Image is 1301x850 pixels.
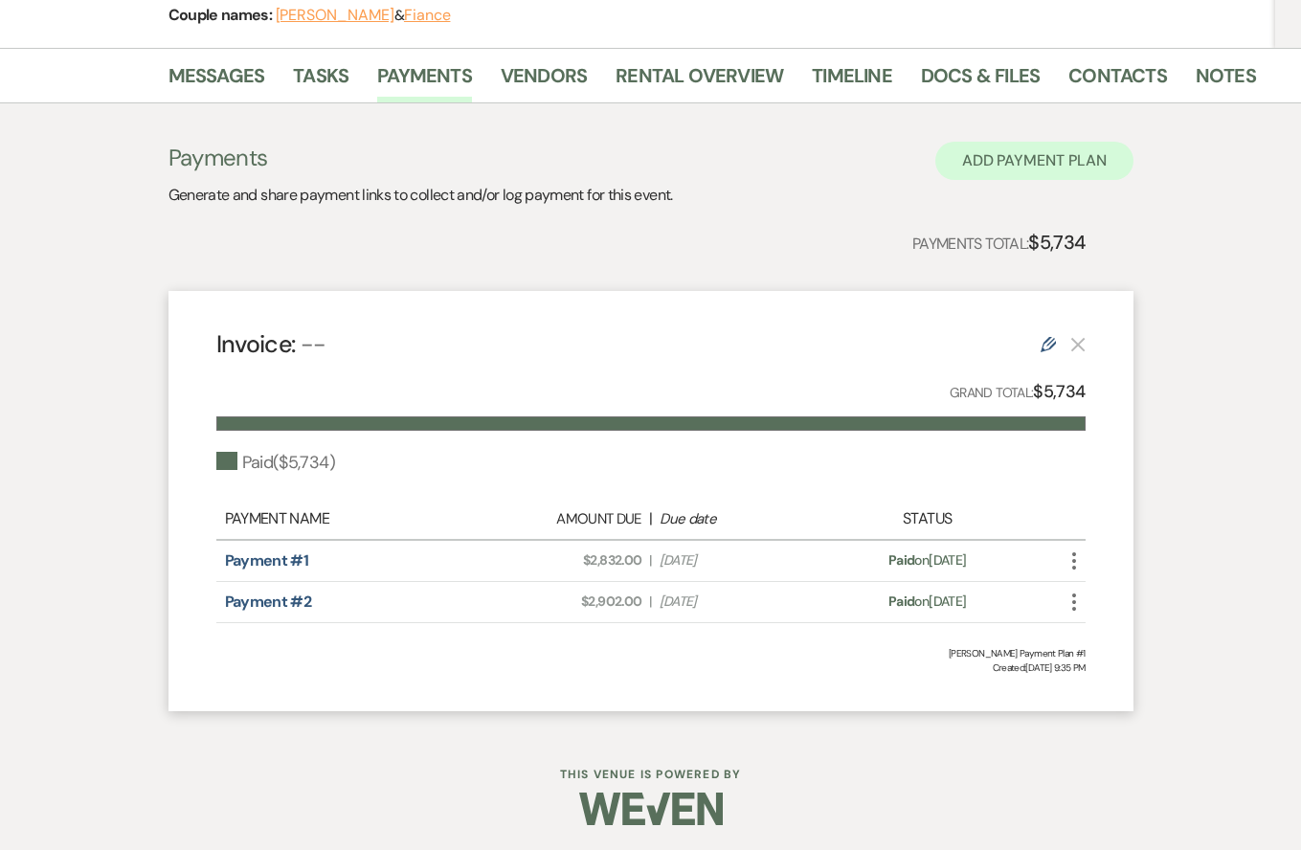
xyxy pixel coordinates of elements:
[276,6,451,25] span: &
[225,507,481,530] div: Payment Name
[888,551,914,569] span: Paid
[225,550,309,570] a: Payment #1
[1070,336,1086,352] button: This payment plan cannot be deleted because it contains links that have been paid through Weven’s...
[950,378,1086,406] p: Grand Total:
[490,550,641,570] span: $2,832.00
[912,227,1086,257] p: Payments Total:
[404,8,451,23] button: Fiance
[660,550,811,570] span: [DATE]
[490,592,641,612] span: $2,902.00
[216,646,1086,660] div: [PERSON_NAME] Payment Plan #1
[1028,230,1085,255] strong: $5,734
[481,507,821,530] div: |
[820,592,1033,612] div: on [DATE]
[216,660,1086,675] span: Created: [DATE] 9:35 PM
[501,60,587,102] a: Vendors
[812,60,892,102] a: Timeline
[216,327,326,361] h4: Invoice:
[888,593,914,610] span: Paid
[377,60,472,102] a: Payments
[216,450,335,476] div: Paid ( $5,734 )
[820,507,1033,530] div: Status
[225,592,312,612] a: Payment #2
[168,60,265,102] a: Messages
[921,60,1040,102] a: Docs & Files
[616,60,783,102] a: Rental Overview
[660,592,811,612] span: [DATE]
[1068,60,1167,102] a: Contacts
[490,508,641,530] div: Amount Due
[649,592,651,612] span: |
[168,5,276,25] span: Couple names:
[1033,380,1085,403] strong: $5,734
[579,775,723,842] img: Weven Logo
[301,328,326,360] span: --
[820,550,1033,570] div: on [DATE]
[293,60,348,102] a: Tasks
[649,550,651,570] span: |
[276,8,394,23] button: [PERSON_NAME]
[935,142,1133,180] button: Add Payment Plan
[660,508,811,530] div: Due date
[1196,60,1256,102] a: Notes
[168,183,673,208] p: Generate and share payment links to collect and/or log payment for this event.
[168,142,673,174] h3: Payments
